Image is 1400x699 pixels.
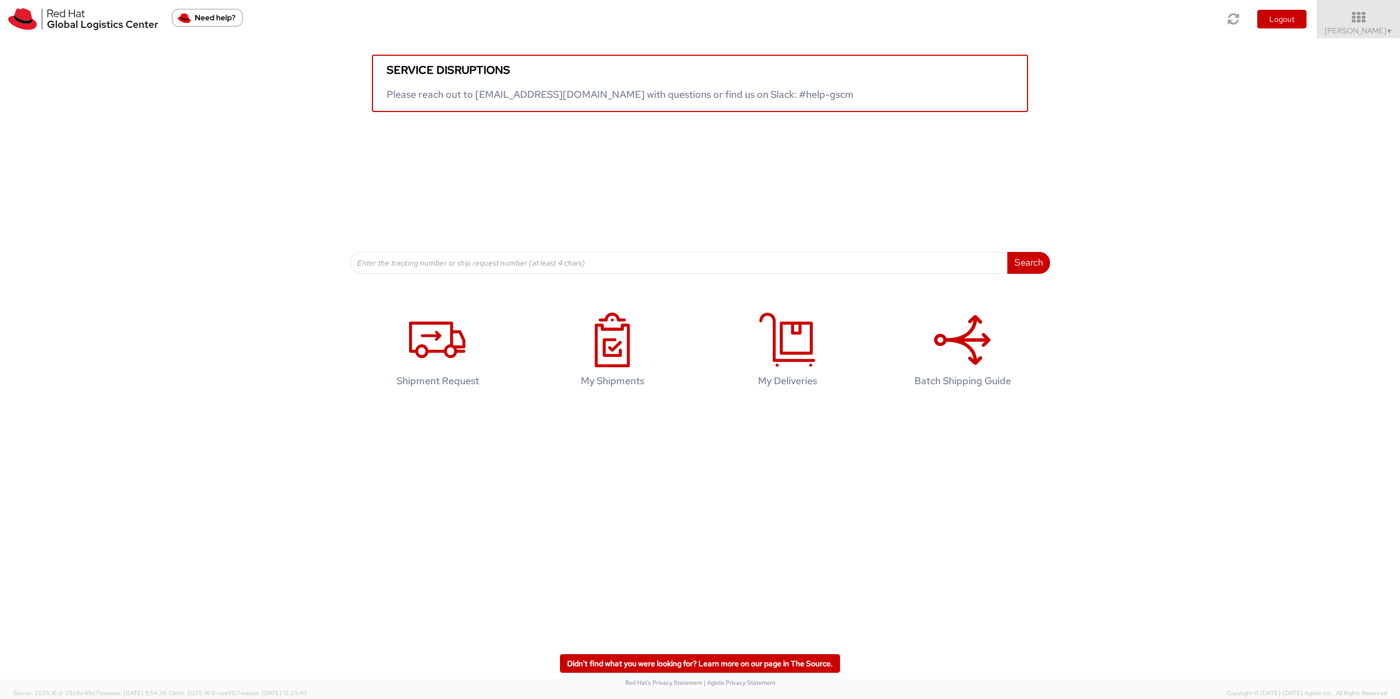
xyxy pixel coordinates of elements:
span: Client: 2025.14.0-cea8157 [168,689,307,697]
a: Red Hat's Privacy Statement [625,679,702,686]
a: Didn't find what you were looking for? Learn more on our page in The Source. [560,654,840,673]
span: [PERSON_NAME] [1325,26,1393,36]
button: Logout [1257,10,1306,28]
button: Need help? [172,9,243,27]
h4: Batch Shipping Guide [892,375,1033,386]
a: Shipment Request [355,301,520,403]
h5: Service disruptions [387,64,1013,76]
h4: My Shipments [542,375,683,386]
span: master, [DATE] 11:54:36 [102,689,167,697]
span: Server: 2025.16.0-21b0bc45e7b [13,689,167,697]
button: Search [1007,252,1050,274]
a: My Deliveries [705,301,870,403]
h4: My Deliveries [717,375,858,386]
span: ▼ [1386,27,1393,36]
a: | Agistix Privacy Statement [704,679,775,686]
h4: Shipment Request [367,375,508,386]
a: My Shipments [530,301,695,403]
a: Service disruptions Please reach out to [EMAIL_ADDRESS][DOMAIN_NAME] with questions or find us on... [372,55,1028,112]
a: Batch Shipping Guide [880,301,1045,403]
span: master, [DATE] 12:25:43 [241,689,307,697]
input: Enter the tracking number or ship request number (at least 4 chars) [350,252,1008,274]
img: rh-logistics-00dfa346123c4ec078e1.svg [8,8,158,30]
span: Please reach out to [EMAIL_ADDRESS][DOMAIN_NAME] with questions or find us on Slack: #help-gscm [387,88,854,101]
span: Copyright © [DATE]-[DATE] Agistix Inc., All Rights Reserved [1227,689,1387,698]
